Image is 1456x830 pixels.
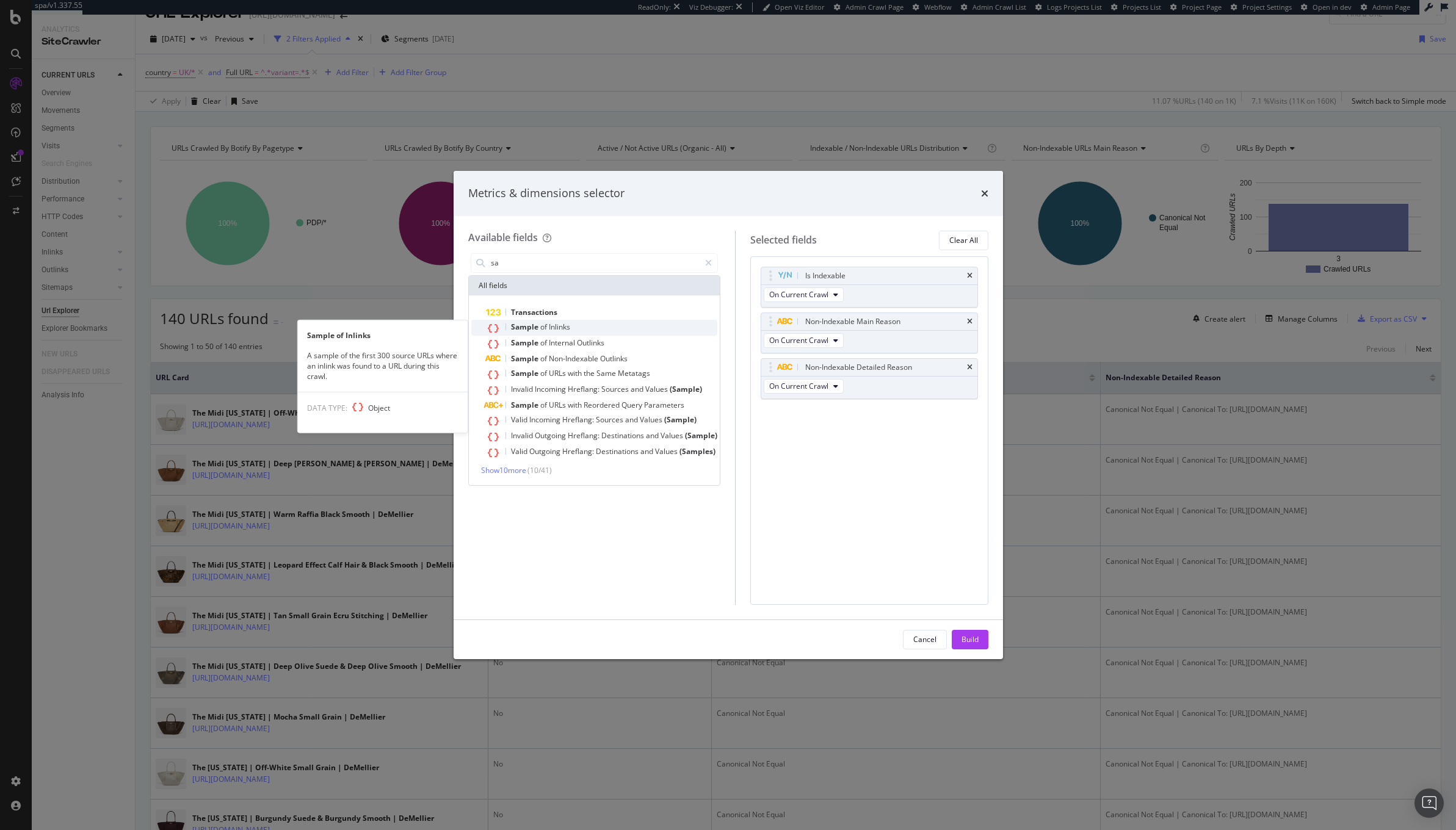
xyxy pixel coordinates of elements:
button: On Current Crawl [764,287,844,302]
div: times [981,186,988,201]
span: Transactions [511,307,557,317]
div: Non-Indexable Main ReasontimesOn Current Crawl [761,312,978,353]
button: On Current Crawl [764,333,844,348]
div: Is Indexable [805,270,846,282]
span: the [584,368,596,378]
span: of [540,400,549,410]
span: and [646,430,661,441]
span: Reordered [584,400,621,410]
div: Non-Indexable Detailed ReasontimesOn Current Crawl [761,358,978,399]
span: of [540,322,549,332]
span: Values [645,384,670,394]
div: Sample of Inlinks [297,330,467,341]
span: (Sample) [670,384,702,394]
span: ( 10 / 41 ) [527,465,552,475]
span: Valid [511,446,529,457]
span: (Sample) [664,414,697,425]
span: Hreflang: [562,414,596,425]
span: Outlinks [600,353,628,364]
span: (Sample) [685,430,717,441]
span: Metatags [618,368,650,378]
span: On Current Crawl [769,381,828,391]
span: Hreflang: [562,446,596,457]
span: Hreflang: [568,384,601,394]
span: Hreflang: [568,430,601,441]
span: of [540,368,549,378]
div: Available fields [468,231,538,244]
span: Outgoing [535,430,568,441]
div: times [967,364,972,371]
div: Build [962,634,979,644]
span: Non-Indexable [549,353,600,364]
span: Same [596,368,618,378]
button: Build [952,630,988,649]
span: (Samples) [679,446,715,457]
div: Non-Indexable Main Reason [805,316,900,328]
button: Cancel [903,630,947,649]
span: Valid [511,414,529,425]
span: Values [661,430,685,441]
div: Non-Indexable Detailed Reason [805,361,912,374]
span: Destinations [596,446,640,457]
span: Sample [511,353,540,364]
div: Open Intercom Messenger [1414,789,1444,818]
span: of [540,337,549,348]
span: Sample [511,368,540,378]
div: Cancel [913,634,936,644]
div: Is IndexabletimesOn Current Crawl [761,267,978,308]
div: Selected fields [750,233,817,247]
span: Sources [596,414,625,425]
div: modal [454,171,1003,659]
span: of [540,353,549,364]
div: A sample of the first 300 source URLs where an inlink was found to a URL during this crawl. [297,350,467,381]
span: Outlinks [577,337,604,348]
span: Sample [511,337,540,348]
div: Clear All [949,235,978,245]
span: Invalid [511,430,535,441]
span: Incoming [535,384,568,394]
input: Search by field name [490,254,700,272]
span: On Current Crawl [769,289,828,300]
span: Parameters [644,400,684,410]
span: and [625,414,640,425]
span: Values [640,414,664,425]
span: Values [655,446,679,457]
span: Destinations [601,430,646,441]
span: URLs [549,368,568,378]
span: On Current Crawl [769,335,828,345]
div: All fields [469,276,720,295]
span: with [568,400,584,410]
span: Sample [511,400,540,410]
span: Show 10 more [481,465,526,475]
span: URLs [549,400,568,410]
span: and [640,446,655,457]
span: Incoming [529,414,562,425]
span: Sample [511,322,540,332]
span: Outgoing [529,446,562,457]
span: Internal [549,337,577,348]
div: times [967,318,972,325]
span: Invalid [511,384,535,394]
span: with [568,368,584,378]
button: Clear All [939,231,988,250]
span: Inlinks [549,322,570,332]
div: Metrics & dimensions selector [468,186,625,201]
span: Query [621,400,644,410]
span: and [631,384,645,394]
button: On Current Crawl [764,379,844,394]
div: times [967,272,972,280]
span: Sources [601,384,631,394]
